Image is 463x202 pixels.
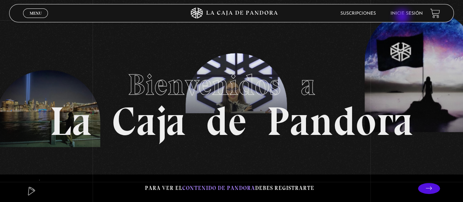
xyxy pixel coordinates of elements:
a: Suscripciones [340,11,376,16]
span: Cerrar [27,17,44,22]
a: View your shopping cart [430,8,440,18]
p: Para ver el debes registrarte [145,183,314,193]
span: Menu [30,11,42,15]
span: contenido de Pandora [182,185,255,191]
a: Inicie sesión [391,11,423,16]
h1: La Caja de Pandora [50,61,413,142]
span: Bienvenidos a [128,67,336,102]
